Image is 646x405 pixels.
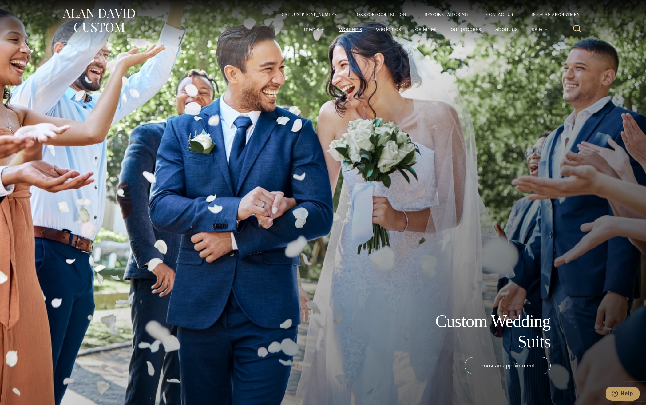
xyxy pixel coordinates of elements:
[443,23,488,35] a: Our Process
[272,12,348,17] a: Call Us [PHONE_NUMBER]
[415,12,477,17] a: Bespoke Tailoring
[488,23,525,35] a: About Us
[525,23,551,35] button: Child menu of Sale
[606,387,640,402] iframe: Opens a widget where you can chat to one of our agents
[408,23,443,35] a: Galleries
[412,311,551,352] h1: Custom Wedding Suits
[369,23,408,35] a: weddings
[522,12,584,17] a: Book an Appointment
[62,7,136,34] img: Alan David Custom
[272,12,585,17] nav: Secondary Navigation
[297,23,551,35] nav: Primary Navigation
[465,357,551,374] a: book an appointment
[297,23,332,35] button: Child menu of Men’s
[332,23,369,35] a: Women’s
[347,12,415,17] a: Oxxford Collection
[477,12,522,17] a: Contact Us
[480,361,535,370] span: book an appointment
[570,22,585,36] button: View Search Form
